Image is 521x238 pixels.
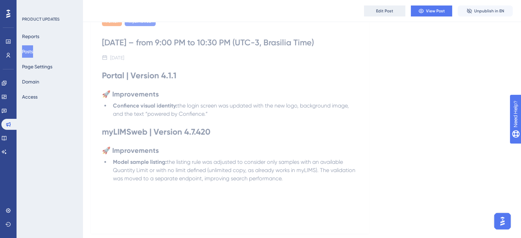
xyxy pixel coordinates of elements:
[411,5,452,16] button: View Post
[102,127,210,137] strong: myLIMSweb | Version 4.7.420
[458,5,513,16] button: Unpublish in EN
[364,5,405,16] button: Edit Post
[102,90,159,98] strong: 🚀 Improvements
[22,45,33,58] button: Posts
[22,16,60,22] div: PRODUCT UPDATES
[102,146,159,155] strong: 🚀 Improvements
[22,91,38,103] button: Access
[102,37,358,48] div: [DATE] – from 9:00 PM to 10:30 PM (UTC-3, Brasilia Time)
[113,159,167,165] strong: Model sample listing:
[22,76,39,88] button: Domain
[283,175,301,182] span: #86487
[102,70,176,80] strong: Portal | Version 4.1.1
[22,30,39,43] button: Reports
[474,8,504,14] span: Unpublish in EN
[208,111,226,117] span: #87488
[22,60,52,73] button: Page Settings
[16,2,43,10] span: Need Help?
[113,159,357,182] span: the listing rule was adjusted to consider only samples with an available Quantity Limit or with n...
[426,8,445,14] span: View Post
[492,211,513,231] iframe: UserGuiding AI Assistant Launcher
[110,54,124,62] div: [DATE]
[113,102,177,109] strong: Confience visual identity:
[113,102,350,117] span: the login screen was updated with the new logo, background image, and the text “powered by Confie...
[376,8,393,14] span: Edit Post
